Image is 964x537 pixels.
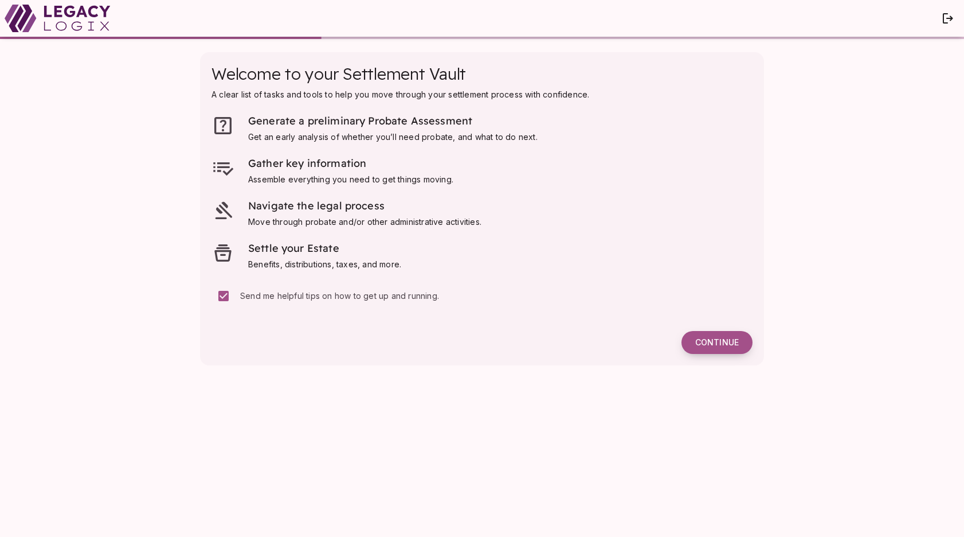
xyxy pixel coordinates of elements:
[248,174,453,184] span: Assemble everything you need to get things moving.
[248,199,385,212] span: Navigate the legal process
[248,242,339,255] span: Settle your Estate
[248,217,481,227] span: Move through probate and/or other administrative activities.
[681,331,753,354] button: Continue
[695,337,739,348] span: Continue
[240,291,439,301] span: Send me helpful tips on how to get up and running.
[248,157,366,170] span: Gather key information
[211,89,589,99] span: A clear list of tasks and tools to help you move through your settlement process with confidence.
[248,259,401,269] span: Benefits, distributions, taxes, and more.
[248,132,538,142] span: Get an early analysis of whether you’ll need probate, and what to do next.
[211,64,466,84] span: Welcome to your Settlement Vault
[248,114,472,127] span: Generate a preliminary Probate Assessment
